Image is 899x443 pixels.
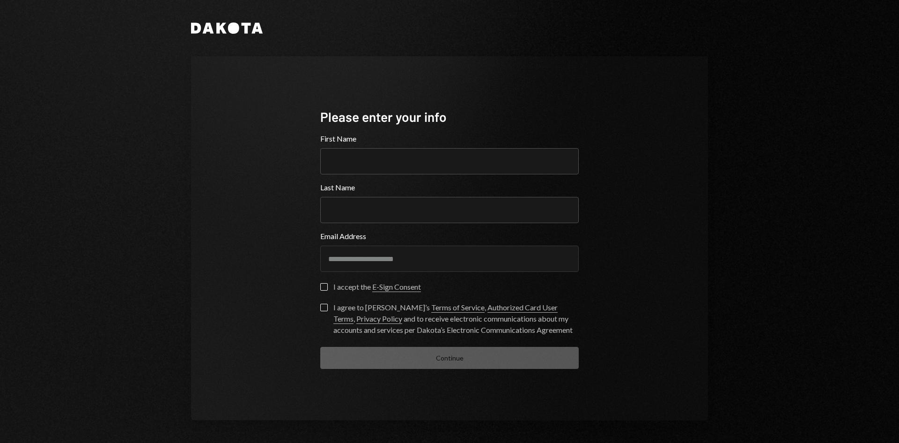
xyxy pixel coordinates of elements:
[431,303,485,313] a: Terms of Service
[320,133,579,144] label: First Name
[320,304,328,311] button: I agree to [PERSON_NAME]’s Terms of Service, Authorized Card User Terms, Privacy Policy and to re...
[320,108,579,126] div: Please enter your info
[333,281,421,293] div: I accept the
[320,182,579,193] label: Last Name
[356,314,402,324] a: Privacy Policy
[333,303,558,324] a: Authorized Card User Terms
[333,302,579,336] div: I agree to [PERSON_NAME]’s , , and to receive electronic communications about my accounts and ser...
[320,283,328,291] button: I accept the E-Sign Consent
[372,282,421,292] a: E-Sign Consent
[320,231,579,242] label: Email Address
